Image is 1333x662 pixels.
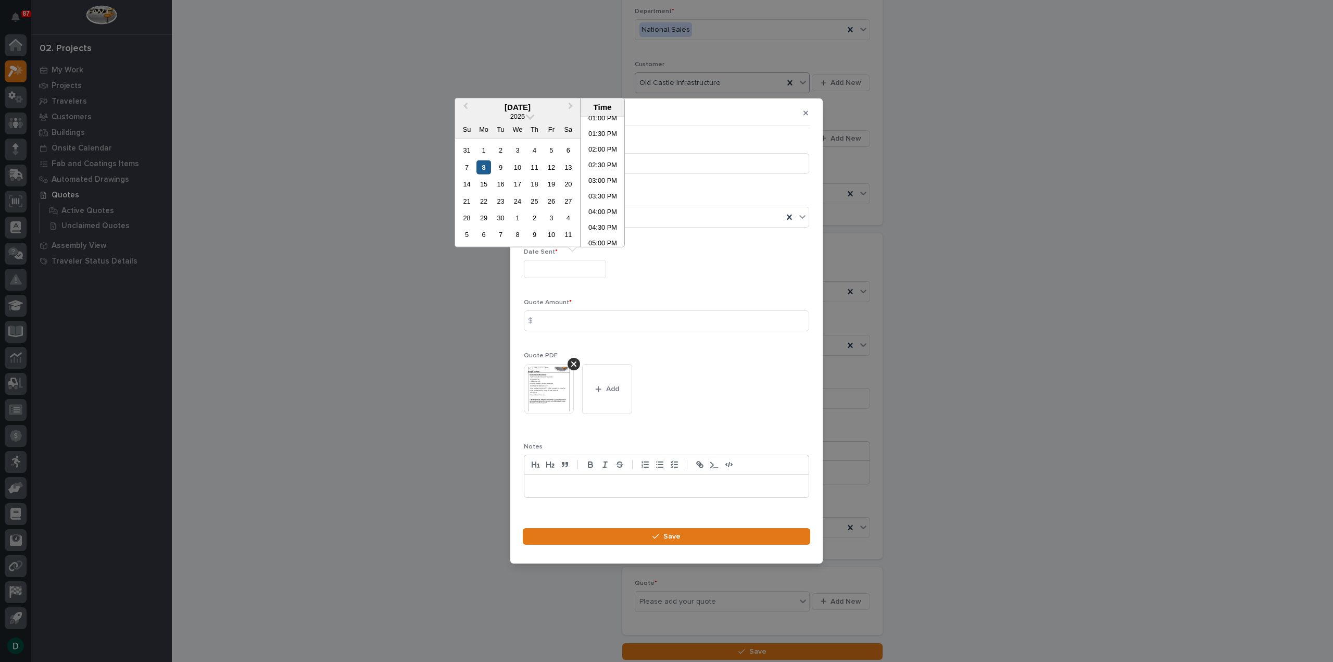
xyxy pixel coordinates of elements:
span: 2025 [510,113,525,120]
div: Choose Friday, September 19th, 2025 [544,177,558,191]
div: Choose Monday, September 29th, 2025 [476,211,491,225]
div: Choose Wednesday, September 10th, 2025 [510,160,524,174]
div: Sa [561,122,575,136]
div: [DATE] [455,103,580,112]
span: Quote PDF [524,353,558,359]
li: 01:30 PM [581,127,625,143]
div: Choose Sunday, August 31st, 2025 [460,143,474,157]
button: Previous Month [456,99,473,116]
div: Choose Sunday, September 7th, 2025 [460,160,474,174]
span: Date Sent [524,249,558,255]
div: Choose Saturday, September 27th, 2025 [561,194,575,208]
div: Choose Wednesday, October 1st, 2025 [510,211,524,225]
div: Choose Monday, September 1st, 2025 [476,143,491,157]
div: Choose Saturday, September 6th, 2025 [561,143,575,157]
div: Choose Monday, September 15th, 2025 [476,177,491,191]
li: 03:00 PM [581,174,625,190]
li: 01:00 PM [581,111,625,127]
li: 02:00 PM [581,143,625,158]
button: Add [582,364,632,414]
div: Choose Tuesday, September 16th, 2025 [494,177,508,191]
div: Choose Friday, October 10th, 2025 [544,228,558,242]
div: Choose Thursday, October 9th, 2025 [527,228,542,242]
button: Next Month [563,99,580,116]
div: Choose Wednesday, September 3rd, 2025 [510,143,524,157]
div: Choose Sunday, September 21st, 2025 [460,194,474,208]
div: Choose Sunday, September 28th, 2025 [460,211,474,225]
div: Choose Tuesday, September 30th, 2025 [494,211,508,225]
li: 03:30 PM [581,190,625,205]
div: Th [527,122,542,136]
div: Choose Saturday, October 11th, 2025 [561,228,575,242]
div: Choose Monday, September 22nd, 2025 [476,194,491,208]
span: Notes [524,444,543,450]
div: Choose Thursday, September 4th, 2025 [527,143,542,157]
div: Choose Thursday, October 2nd, 2025 [527,211,542,225]
div: $ [524,310,545,331]
div: Choose Wednesday, September 24th, 2025 [510,194,524,208]
div: Mo [476,122,491,136]
div: Choose Sunday, September 14th, 2025 [460,177,474,191]
div: Fr [544,122,558,136]
li: 02:30 PM [581,158,625,174]
div: Choose Tuesday, October 7th, 2025 [494,228,508,242]
div: We [510,122,524,136]
div: Choose Tuesday, September 2nd, 2025 [494,143,508,157]
li: 04:00 PM [581,205,625,221]
div: Choose Sunday, October 5th, 2025 [460,228,474,242]
div: Choose Friday, September 26th, 2025 [544,194,558,208]
div: Choose Saturday, September 13th, 2025 [561,160,575,174]
div: Choose Thursday, September 11th, 2025 [527,160,542,174]
div: Choose Wednesday, September 17th, 2025 [510,177,524,191]
div: Choose Thursday, September 25th, 2025 [527,194,542,208]
div: Choose Saturday, September 20th, 2025 [561,177,575,191]
div: Choose Monday, October 6th, 2025 [476,228,491,242]
li: 05:00 PM [581,236,625,252]
div: Choose Saturday, October 4th, 2025 [561,211,575,225]
div: Choose Tuesday, September 23rd, 2025 [494,194,508,208]
span: Add [606,384,619,394]
span: Save [663,532,681,541]
div: Choose Monday, September 8th, 2025 [476,160,491,174]
div: Tu [494,122,508,136]
div: Choose Wednesday, October 8th, 2025 [510,228,524,242]
span: Quote Amount [524,299,572,306]
div: Choose Tuesday, September 9th, 2025 [494,160,508,174]
div: Choose Thursday, September 18th, 2025 [527,177,542,191]
div: Choose Friday, October 3rd, 2025 [544,211,558,225]
div: Choose Friday, September 12th, 2025 [544,160,558,174]
li: 04:30 PM [581,221,625,236]
button: Save [523,528,810,545]
div: Su [460,122,474,136]
div: Time [583,103,622,112]
div: Choose Friday, September 5th, 2025 [544,143,558,157]
div: month 2025-09 [458,142,576,243]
